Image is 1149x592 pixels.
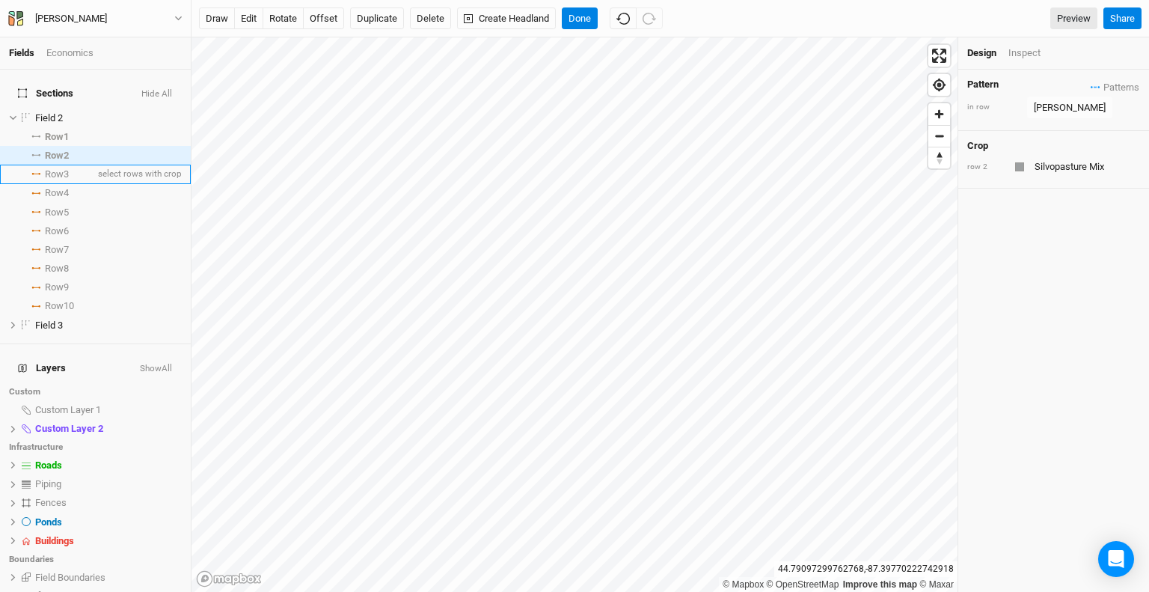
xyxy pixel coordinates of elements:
[45,207,69,219] span: Row 5
[1008,46,1061,60] div: Inspect
[350,7,404,30] button: Duplicate
[1091,80,1139,95] span: Patterns
[35,478,61,489] span: Piping
[562,7,598,30] button: Done
[928,125,950,147] button: Zoom out
[1034,100,1106,115] div: Susan Hartzel
[45,150,69,162] span: Row 2
[263,7,304,30] button: rotate
[919,579,954,590] a: Maxar
[45,263,69,275] span: Row 8
[35,572,105,583] span: Field Boundaries
[35,423,182,435] div: Custom Layer 2
[45,281,69,293] span: Row 9
[610,7,637,30] button: Undo (^z)
[35,460,62,471] span: Roads
[928,74,950,96] button: Find my location
[35,572,182,584] div: Field Boundaries
[774,561,957,577] div: 44.79097299762768 , -87.39770222742918
[234,7,263,30] button: edit
[7,10,183,27] button: [PERSON_NAME]
[1050,7,1097,30] a: Preview
[767,579,839,590] a: OpenStreetMap
[967,102,1020,113] div: in row
[457,7,556,30] button: Create Headland
[1030,158,1140,176] input: Multiple
[723,579,764,590] a: Mapbox
[35,404,101,415] span: Custom Layer 1
[191,37,957,592] canvas: Map
[45,225,69,237] span: Row 6
[35,535,74,546] span: Buildings
[46,46,94,60] div: Economics
[35,478,182,490] div: Piping
[928,45,950,67] button: Enter fullscreen
[967,46,996,60] div: Design
[967,140,988,152] h4: Crop
[35,497,182,509] div: Fences
[35,11,107,26] div: Susan Hartzell
[928,147,950,168] button: Reset bearing to north
[45,131,69,143] span: Row 1
[303,7,344,30] button: offset
[35,320,182,332] div: Field 3
[35,11,107,26] div: [PERSON_NAME]
[35,516,62,528] span: Ponds
[95,165,182,183] span: select rows with crop
[45,168,69,180] span: Row 3
[141,89,173,100] button: Hide All
[35,497,67,508] span: Fences
[967,162,1005,173] div: row 2
[967,79,999,91] h4: Pattern
[928,126,950,147] span: Zoom out
[410,7,451,30] button: Delete
[1098,541,1134,577] div: Open Intercom Messenger
[843,579,917,590] a: Improve this map
[35,320,63,331] span: Field 3
[35,112,63,123] span: Field 2
[18,362,66,374] span: Layers
[45,244,69,256] span: Row 7
[636,7,663,30] button: Redo (^Z)
[1090,79,1140,96] button: Patterns
[35,516,182,528] div: Ponds
[35,460,182,472] div: Roads
[35,404,182,416] div: Custom Layer 1
[9,47,34,58] a: Fields
[45,300,74,312] span: Row 10
[1027,97,1112,119] button: [PERSON_NAME]
[18,88,73,100] span: Sections
[928,103,950,125] button: Zoom in
[199,7,235,30] button: draw
[35,112,182,124] div: Field 2
[35,535,182,547] div: Buildings
[1103,7,1142,30] button: Share
[196,570,262,588] a: Mapbox logo
[35,423,103,434] span: Custom Layer 2
[45,187,69,199] span: Row 4
[139,364,173,374] button: ShowAll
